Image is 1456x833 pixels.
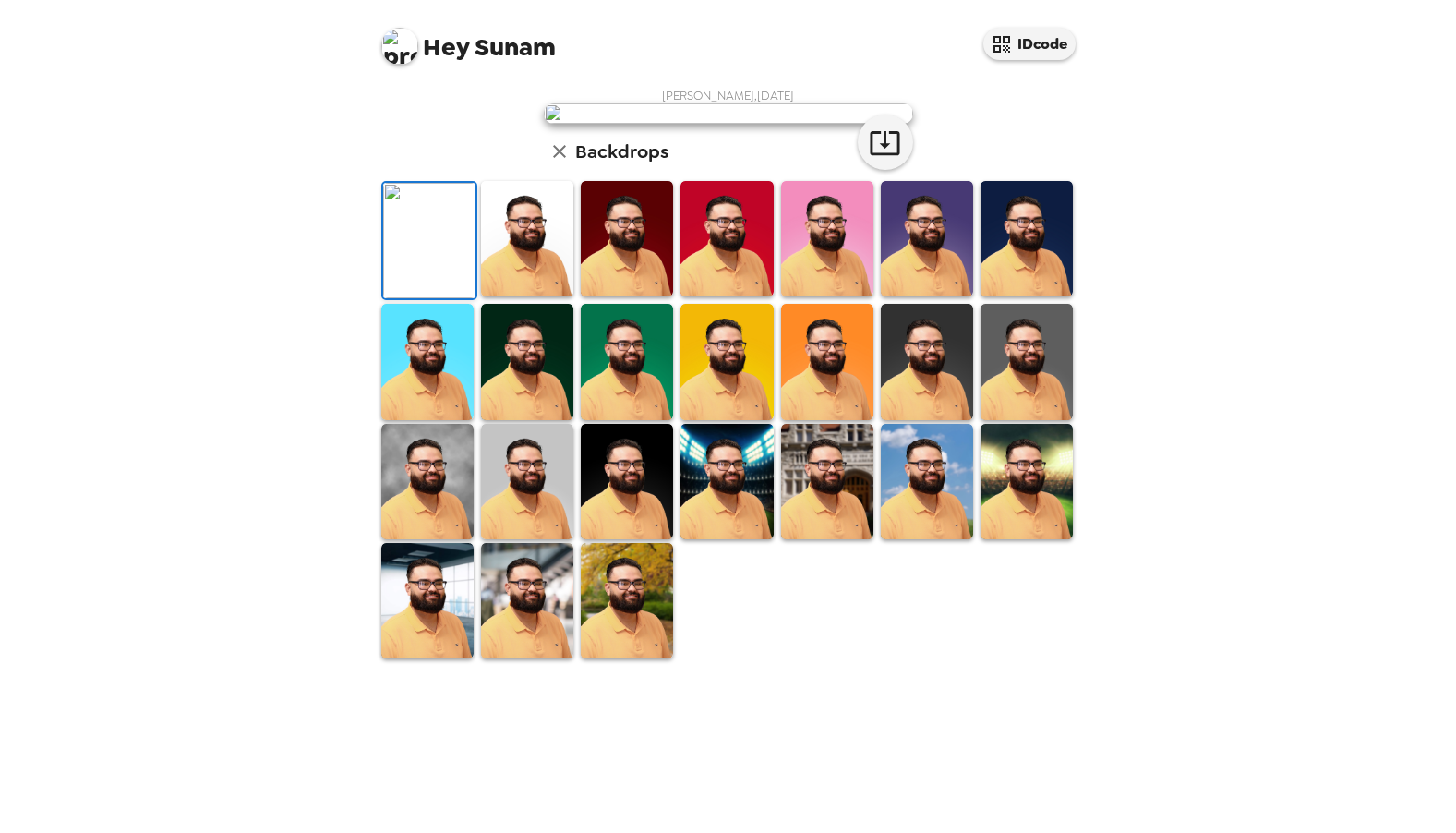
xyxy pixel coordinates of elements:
button: IDcode [983,28,1076,60]
img: user [544,103,913,124]
h6: Backdrops [575,137,668,166]
span: Hey [423,30,469,64]
span: [PERSON_NAME] , [DATE] [662,88,794,103]
span: Sunam [381,18,556,60]
img: profile pic [381,28,418,65]
img: Original [383,183,475,298]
